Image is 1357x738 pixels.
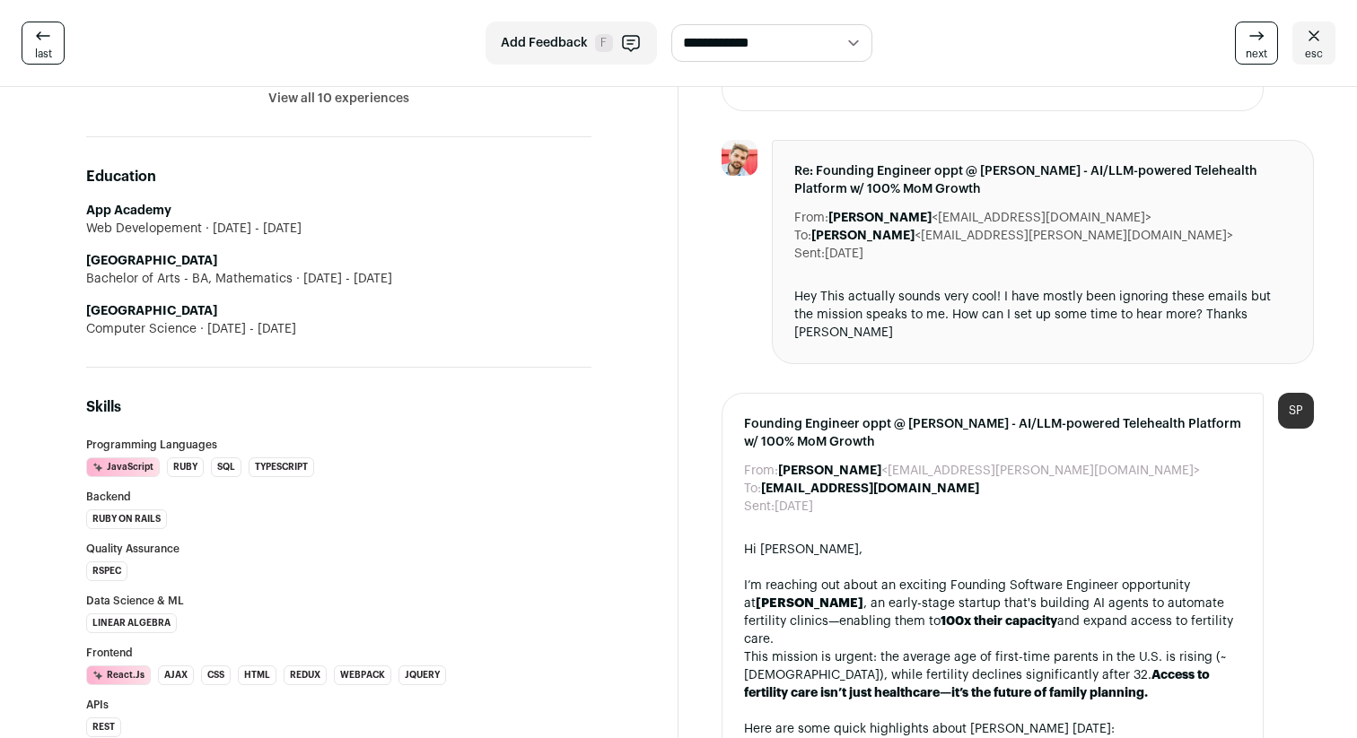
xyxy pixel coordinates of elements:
[334,665,391,685] li: Webpack
[744,720,1241,738] div: Here are some quick highlights about [PERSON_NAME] [DATE]:
[744,648,1241,702] div: This mission is urgent: the average age of first-time parents in the U.S. is rising (~[DEMOGRAPHI...
[284,665,327,685] li: Redux
[1305,47,1323,61] span: esc
[86,543,591,554] h3: Quality Assurance
[86,509,167,529] li: Ruby on Rails
[293,270,392,288] span: [DATE] - [DATE]
[778,465,881,477] b: [PERSON_NAME]
[86,396,591,418] h2: Skills
[86,595,591,606] h3: Data Science & ML
[775,498,813,516] dd: [DATE]
[595,34,613,52] span: F
[501,34,588,52] span: Add Feedback
[211,457,241,477] li: SQL
[744,543,862,556] span: Hi [PERSON_NAME],
[86,220,591,238] div: Web Developement
[794,227,811,245] dt: To:
[744,480,761,498] dt: To:
[722,140,757,176] img: 265c562c8b1872ae5048431adf78f338d61b4cc821a0a134e819e07cb39d82ec
[825,245,863,263] dd: [DATE]
[794,288,1291,342] div: Hey This actually sounds very cool! I have mostly been ignoring these emails but the mission spea...
[202,220,302,238] span: [DATE] - [DATE]
[86,457,160,477] li: JavaScript
[486,22,657,65] button: Add Feedback F
[201,665,231,685] li: CSS
[86,561,127,581] li: RSpec
[794,245,825,263] dt: Sent:
[1235,22,1278,65] a: next
[1278,393,1314,429] div: SP
[744,498,775,516] dt: Sent:
[744,462,778,480] dt: From:
[86,320,591,338] div: Computer Science
[86,270,591,288] div: Bachelor of Arts - BA, Mathematics
[158,665,194,685] li: Ajax
[86,204,171,217] strong: App Academy
[398,665,446,685] li: jQuery
[828,209,1151,227] dd: <[EMAIL_ADDRESS][DOMAIN_NAME]>
[744,577,1241,648] div: I’m reaching out about an exciting Founding Software Engineer opportunity at , an early-stage sta...
[86,439,591,450] h3: Programming Languages
[1246,47,1267,61] span: next
[761,482,979,495] b: [EMAIL_ADDRESS][DOMAIN_NAME]
[167,457,204,477] li: Ruby
[756,597,863,610] strong: [PERSON_NAME]
[86,166,591,187] h2: Education
[86,647,591,658] h3: Frontend
[268,90,409,108] button: View all 10 experiences
[794,162,1291,198] span: Re: Founding Engineer oppt @ [PERSON_NAME] - AI/LLM-powered Telehealth Platform w/ 100% MoM Growth
[86,491,591,502] h3: Backend
[86,255,217,267] strong: [GEOGRAPHIC_DATA]
[86,717,121,737] li: REST
[86,305,217,317] strong: [GEOGRAPHIC_DATA]
[778,462,1200,480] dd: <[EMAIL_ADDRESS][PERSON_NAME][DOMAIN_NAME]>
[197,320,296,338] span: [DATE] - [DATE]
[86,699,591,710] h3: APIs
[744,415,1241,451] span: Founding Engineer oppt @ [PERSON_NAME] - AI/LLM-powered Telehealth Platform w/ 100% MoM Growth
[35,47,52,61] span: last
[811,227,1233,245] dd: <[EMAIL_ADDRESS][PERSON_NAME][DOMAIN_NAME]>
[828,212,932,224] b: [PERSON_NAME]
[941,615,1057,628] strong: 100x their capacity
[86,665,151,685] li: React.js
[811,230,915,242] b: [PERSON_NAME]
[1292,22,1335,65] a: esc
[794,209,828,227] dt: From:
[86,613,177,633] li: Linear Algebra
[249,457,314,477] li: TypeScript
[22,22,65,65] a: last
[238,665,276,685] li: HTML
